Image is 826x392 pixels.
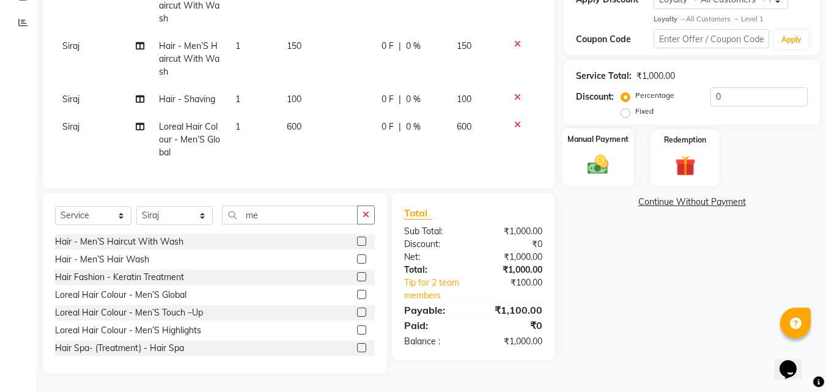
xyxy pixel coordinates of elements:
[669,153,702,178] img: _gift.svg
[473,303,551,317] div: ₹1,100.00
[399,40,401,53] span: |
[55,306,203,319] div: Loreal Hair Colour - Men’S Touch –Up
[406,40,421,53] span: 0 %
[395,276,486,302] a: Tip for 2 team members
[457,40,471,51] span: 150
[774,31,809,49] button: Apply
[62,94,79,105] span: Siraj
[581,153,615,177] img: _cash.svg
[473,251,551,264] div: ₹1,000.00
[654,15,686,23] strong: Loyalty →
[62,40,79,51] span: Siraj
[487,276,552,302] div: ₹100.00
[473,335,551,348] div: ₹1,000.00
[287,40,301,51] span: 150
[55,235,183,248] div: Hair - Men’S Haircut With Wash
[473,238,551,251] div: ₹0
[395,251,473,264] div: Net:
[654,29,769,48] input: Enter Offer / Coupon Code
[287,121,301,132] span: 600
[473,225,551,238] div: ₹1,000.00
[55,271,184,284] div: Hair Fashion - Keratin Treatment
[159,94,215,105] span: Hair - Shaving
[576,33,653,46] div: Coupon Code
[382,120,394,133] span: 0 F
[159,40,219,77] span: Hair - Men’S Haircut With Wash
[457,94,471,105] span: 100
[473,264,551,276] div: ₹1,000.00
[382,40,394,53] span: 0 F
[566,196,817,209] a: Continue Without Payment
[399,93,401,106] span: |
[636,70,675,83] div: ₹1,000.00
[635,106,654,117] label: Fixed
[62,121,79,132] span: Siraj
[473,318,551,333] div: ₹0
[406,120,421,133] span: 0 %
[775,343,814,380] iframe: chat widget
[395,225,473,238] div: Sub Total:
[55,253,149,266] div: Hair - Men’S Hair Wash
[159,121,220,158] span: Loreal Hair Colour - Men’S Global
[395,335,473,348] div: Balance :
[576,70,632,83] div: Service Total:
[55,289,186,301] div: Loreal Hair Colour - Men’S Global
[654,14,808,24] div: All Customers → Level 1
[55,324,201,337] div: Loreal Hair Colour - Men’S Highlights
[235,121,240,132] span: 1
[576,91,614,103] div: Discount:
[235,40,240,51] span: 1
[235,94,240,105] span: 1
[395,264,473,276] div: Total:
[635,90,674,101] label: Percentage
[55,342,184,355] div: Hair Spa- (Treatment) - Hair Spa
[395,238,473,251] div: Discount:
[395,303,473,317] div: Payable:
[457,121,471,132] span: 600
[222,205,358,224] input: Search or Scan
[399,120,401,133] span: |
[287,94,301,105] span: 100
[664,135,706,146] label: Redemption
[567,134,629,146] label: Manual Payment
[395,318,473,333] div: Paid:
[406,93,421,106] span: 0 %
[404,207,432,220] span: Total
[382,93,394,106] span: 0 F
